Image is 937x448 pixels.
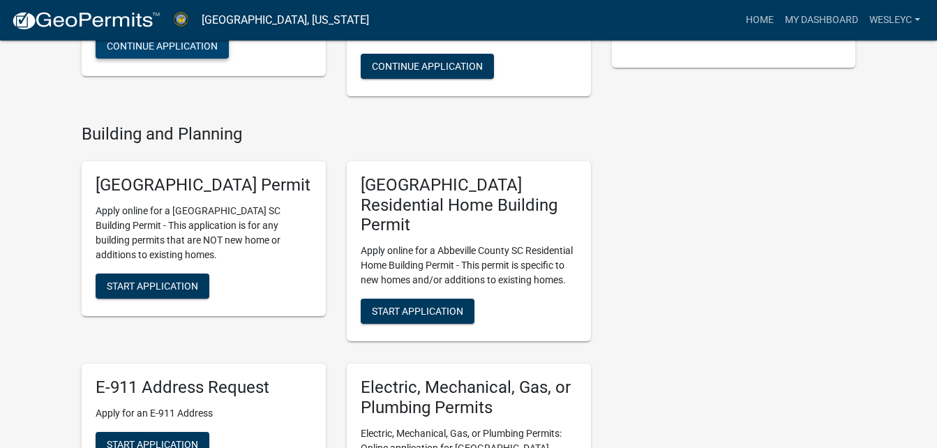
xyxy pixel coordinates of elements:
span: Start Application [372,306,463,317]
button: Continue Application [96,33,229,59]
p: Apply for an E-911 Address [96,406,312,421]
button: Start Application [361,299,474,324]
a: My Dashboard [779,7,864,33]
button: Start Application [96,274,209,299]
h4: Building and Planning [82,124,591,144]
h5: [GEOGRAPHIC_DATA] Permit [96,175,312,195]
h5: E-911 Address Request [96,378,312,398]
span: Start Application [107,280,198,291]
a: wesleyc [864,7,926,33]
a: [GEOGRAPHIC_DATA], [US_STATE] [202,8,369,32]
p: Apply online for a [GEOGRAPHIC_DATA] SC Building Permit - This application is for any building pe... [96,204,312,262]
img: Abbeville County, South Carolina [172,10,190,29]
h5: Electric, Mechanical, Gas, or Plumbing Permits [361,378,577,418]
button: Continue Application [361,54,494,79]
a: Home [740,7,779,33]
p: Apply online for a Abbeville County SC Residential Home Building Permit - This permit is specific... [361,244,577,288]
h5: [GEOGRAPHIC_DATA] Residential Home Building Permit [361,175,577,235]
